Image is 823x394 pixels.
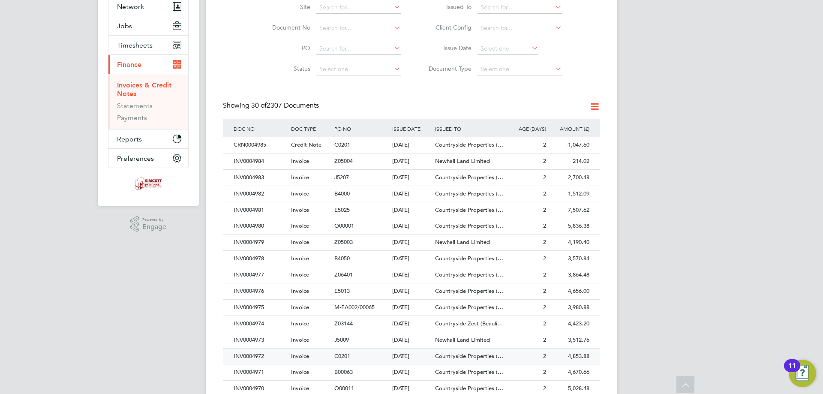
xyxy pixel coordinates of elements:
div: [DATE] [390,267,433,283]
span: 2 [543,287,546,295]
div: 7,507.62 [548,202,592,218]
span: Invoice [291,368,309,376]
span: Preferences [117,154,154,162]
input: Search for... [478,22,562,34]
span: Credit Note [291,141,321,148]
img: simcott-logo-retina.png [135,177,162,190]
span: 2 [543,304,546,311]
span: 2 [543,206,546,214]
div: ISSUE DATE [390,119,433,138]
button: Reports [108,129,188,148]
div: 11 [788,366,796,377]
span: Z05004 [334,157,353,165]
span: Newhall Land Limited [435,157,490,165]
a: Payments [117,114,147,122]
span: C0201 [334,352,350,360]
span: Timesheets [117,41,153,49]
div: 214.02 [548,153,592,169]
span: Countryside Properties (… [435,206,503,214]
span: Jobs [117,22,132,30]
div: 4,423.20 [548,316,592,332]
span: O00011 [334,385,354,392]
label: Issue Date [422,44,472,52]
div: [DATE] [390,186,433,202]
div: INV0004975 [231,300,289,316]
div: 4,656.00 [548,283,592,299]
input: Search for... [316,43,401,55]
div: 4,853.88 [548,349,592,364]
div: DOC TYPE [289,119,332,138]
div: [DATE] [390,137,433,153]
span: Countryside Properties (… [435,141,503,148]
div: 3,864.48 [548,267,592,283]
button: Timesheets [108,36,188,54]
span: Reports [117,135,142,143]
div: INV0004971 [231,364,289,380]
button: Open Resource Center, 11 new notifications [789,360,816,387]
span: Invoice [291,336,309,343]
div: -1,047.60 [548,137,592,153]
div: INV0004983 [231,170,289,186]
a: Powered byEngage [130,216,167,232]
div: [DATE] [390,349,433,364]
div: INV0004981 [231,202,289,218]
div: [DATE] [390,316,433,332]
div: Showing [223,101,321,110]
span: E5013 [334,287,350,295]
div: INV0004978 [231,251,289,267]
span: Countryside Properties (… [435,352,503,360]
span: Countryside Zest (Beauli… [435,320,503,327]
input: Select one [316,63,401,75]
button: Jobs [108,16,188,35]
span: Invoice [291,190,309,197]
span: J5207 [334,174,349,181]
a: Statements [117,102,153,110]
div: 2,700.48 [548,170,592,186]
label: Site [261,3,310,11]
div: [DATE] [390,170,433,186]
div: PO NO [332,119,390,138]
input: Search for... [478,2,562,14]
div: 3,980.88 [548,300,592,316]
div: INV0004972 [231,349,289,364]
div: 1,512.09 [548,186,592,202]
input: Search for... [316,22,401,34]
span: Z06401 [334,271,353,278]
span: B00063 [334,368,353,376]
span: Countryside Properties (… [435,368,503,376]
span: O00001 [334,222,354,229]
span: Invoice [291,238,309,246]
span: 2307 Documents [251,101,319,110]
span: Invoice [291,352,309,360]
label: Document Type [422,65,472,72]
label: Document No [261,24,310,31]
span: Countryside Properties (… [435,255,503,262]
span: Finance [117,60,141,69]
div: [DATE] [390,300,433,316]
span: Invoice [291,287,309,295]
span: Z05003 [334,238,353,246]
span: C0201 [334,141,350,148]
span: Countryside Properties (… [435,287,503,295]
div: 5,836.38 [548,218,592,234]
span: E5025 [334,206,350,214]
span: Invoice [291,157,309,165]
span: 2 [543,352,546,360]
div: INV0004984 [231,153,289,169]
div: INV0004973 [231,332,289,348]
span: 2 [543,255,546,262]
label: Status [261,65,310,72]
span: Invoice [291,320,309,327]
div: 4,190.40 [548,235,592,250]
span: Z03144 [334,320,353,327]
div: 3,570.84 [548,251,592,267]
input: Search for... [316,2,401,14]
span: 2 [543,368,546,376]
input: Select one [478,63,562,75]
span: 2 [543,141,546,148]
input: Select one [478,43,538,55]
div: DOC NO [231,119,289,138]
span: Invoice [291,255,309,262]
span: Invoice [291,206,309,214]
button: Finance [108,55,188,74]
